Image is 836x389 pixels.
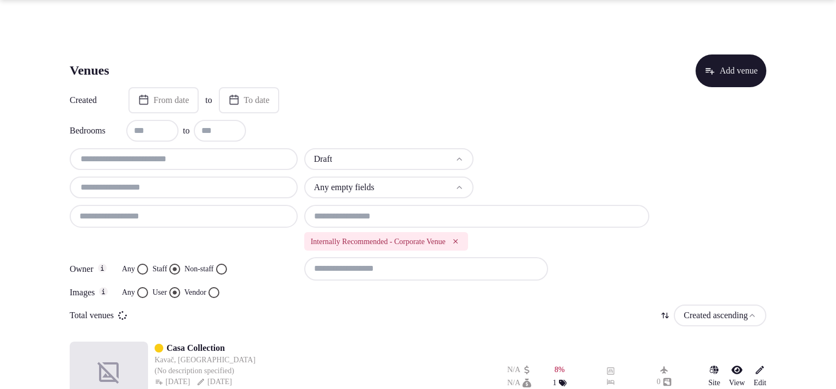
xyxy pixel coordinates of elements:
label: Non-staff [185,264,213,275]
label: User [152,287,167,298]
label: Bedrooms [70,126,113,135]
button: Images [99,287,108,296]
div: Internally Recommended - Corporate Venue [304,232,469,251]
span: To date [244,95,269,106]
label: Vendor [185,287,206,298]
button: 1 [553,378,567,388]
label: Images [70,287,113,297]
p: Total venues [70,309,114,321]
h1: Venues [70,62,109,80]
button: N/A [507,378,531,388]
button: 0 [657,376,672,387]
button: Kavač, [GEOGRAPHIC_DATA] [155,355,256,366]
label: Any [122,264,135,275]
a: Edit [754,364,766,388]
label: Owner [70,264,113,274]
a: Site [708,364,720,388]
span: to [183,124,189,137]
button: 8% [555,364,565,375]
label: Any [122,287,135,298]
div: 8 % [555,364,565,375]
button: N/A [507,364,531,375]
label: Created [70,96,113,105]
span: From date [153,95,189,106]
button: Owner [98,264,107,272]
button: Add venue [696,54,766,87]
button: Remove Internally Recommended - Corporate Venue [450,235,462,247]
div: (No description specified) [155,366,256,376]
a: Casa Collection [167,342,225,355]
button: To date [219,87,279,113]
a: View [729,364,745,388]
button: From date [128,87,199,113]
label: to [205,94,212,106]
button: [DATE] [196,376,232,387]
label: Staff [152,264,167,275]
button: [DATE] [155,376,190,387]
